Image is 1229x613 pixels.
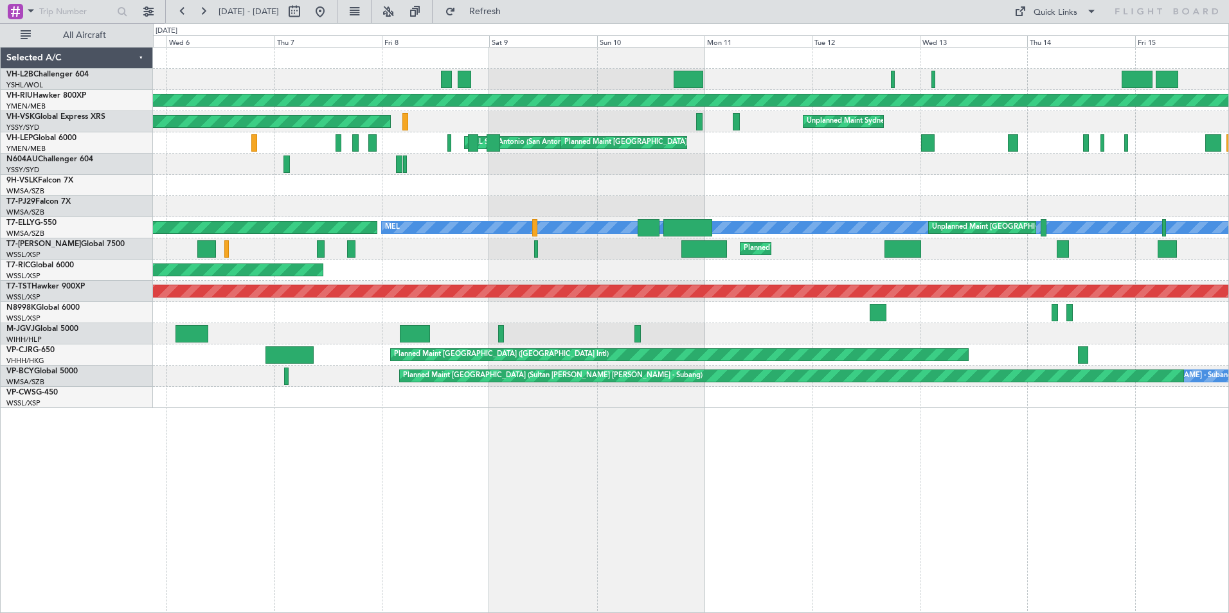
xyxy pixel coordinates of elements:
span: T7-ELLY [6,219,35,227]
div: Mon 11 [704,35,812,47]
a: WSSL/XSP [6,271,40,281]
div: Tue 12 [812,35,919,47]
span: [DATE] - [DATE] [219,6,279,17]
span: T7-PJ29 [6,198,35,206]
a: VHHH/HKG [6,356,44,366]
a: T7-RICGlobal 6000 [6,262,74,269]
a: YMEN/MEB [6,102,46,111]
a: YSSY/SYD [6,165,39,175]
div: [DATE] [156,26,177,37]
a: YSHL/WOL [6,80,43,90]
span: VH-L2B [6,71,33,78]
button: Quick Links [1008,1,1103,22]
a: N8998KGlobal 6000 [6,304,80,312]
a: VH-L2BChallenger 604 [6,71,89,78]
button: All Aircraft [14,25,139,46]
div: Thu 7 [274,35,382,47]
a: WMSA/SZB [6,186,44,196]
a: VH-RIUHawker 800XP [6,92,86,100]
button: Refresh [439,1,516,22]
span: N604AU [6,155,38,163]
a: VP-BCYGlobal 5000 [6,368,78,375]
div: Planned Maint [GEOGRAPHIC_DATA] ([GEOGRAPHIC_DATA] Intl) [394,345,609,364]
div: Thu 14 [1027,35,1135,47]
a: WMSA/SZB [6,377,44,387]
a: WSSL/XSP [6,314,40,323]
a: VP-CWSG-450 [6,389,58,396]
div: Planned Maint [GEOGRAPHIC_DATA] ([GEOGRAPHIC_DATA]) [744,239,946,258]
a: WMSA/SZB [6,229,44,238]
span: VH-RIU [6,92,33,100]
span: VP-CWS [6,389,36,396]
span: VH-VSK [6,113,35,121]
span: VP-BCY [6,368,34,375]
span: VH-LEP [6,134,33,142]
a: VP-CJRG-650 [6,346,55,354]
a: WMSA/SZB [6,208,44,217]
a: T7-[PERSON_NAME]Global 7500 [6,240,125,248]
span: T7-RIC [6,262,30,269]
span: 9H-VSLK [6,177,38,184]
span: VP-CJR [6,346,33,354]
div: Quick Links [1034,6,1077,19]
span: T7-TST [6,283,31,290]
input: Trip Number [39,2,113,21]
a: WSSL/XSP [6,398,40,408]
a: T7-PJ29Falcon 7X [6,198,71,206]
a: N604AUChallenger 604 [6,155,93,163]
div: Wed 6 [166,35,274,47]
a: WSSL/XSP [6,250,40,260]
div: Planned Maint [GEOGRAPHIC_DATA] (Sultan [PERSON_NAME] [PERSON_NAME] - Subang) [403,366,703,386]
div: Sun 10 [597,35,704,47]
div: Planned Maint [GEOGRAPHIC_DATA] ([GEOGRAPHIC_DATA] International) [564,133,810,152]
a: M-JGVJGlobal 5000 [6,325,78,333]
a: 9H-VSLKFalcon 7X [6,177,73,184]
span: All Aircraft [33,31,136,40]
div: Sat 9 [489,35,597,47]
a: WIHH/HLP [6,335,42,344]
span: M-JGVJ [6,325,35,333]
div: Fri 8 [382,35,489,47]
span: N8998K [6,304,36,312]
div: Unplanned Maint Sydney ([PERSON_NAME] Intl) [807,112,965,131]
a: YMEN/MEB [6,144,46,154]
div: MEL [385,218,400,237]
a: T7-TSTHawker 900XP [6,283,85,290]
a: VH-VSKGlobal Express XRS [6,113,105,121]
span: Refresh [458,7,512,16]
a: WSSL/XSP [6,292,40,302]
span: T7-[PERSON_NAME] [6,240,81,248]
a: YSSY/SYD [6,123,39,132]
a: VH-LEPGlobal 6000 [6,134,76,142]
div: Wed 13 [920,35,1027,47]
div: MEL San Antonio (San Antonio Intl) [468,133,582,152]
a: T7-ELLYG-550 [6,219,57,227]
